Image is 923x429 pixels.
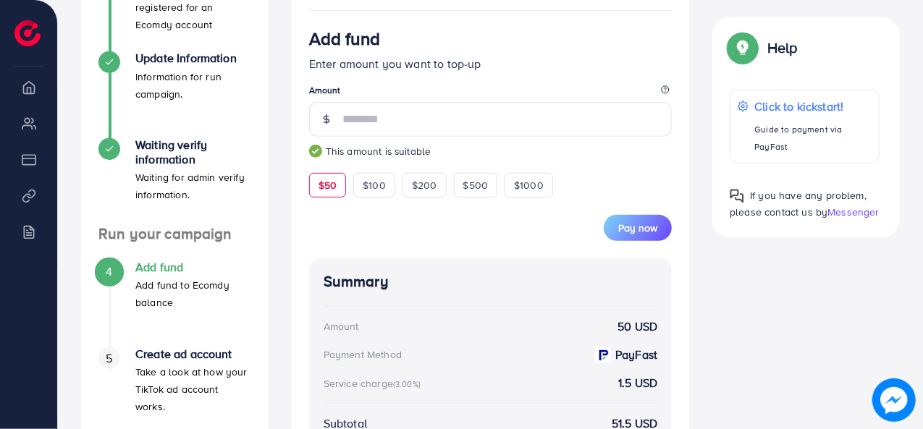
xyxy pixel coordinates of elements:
p: Add fund to Ecomdy balance [135,276,251,311]
span: $1000 [514,178,544,192]
legend: Amount [309,84,673,102]
small: (3.00%) [393,378,421,390]
h4: Waiting verify information [135,138,251,166]
img: Popup guide [730,35,756,61]
img: logo [14,20,41,46]
span: 5 [106,350,112,367]
p: Waiting for admin verify information. [135,169,251,203]
li: Add fund [81,260,269,347]
p: Guide to payment via PayFast [754,121,872,156]
img: image [873,379,916,422]
li: Update Information [81,51,269,138]
strong: PayFast [615,347,657,363]
img: payment [595,347,611,363]
span: $200 [412,178,437,192]
p: Help [767,39,798,56]
img: Popup guide [730,189,744,203]
h4: Summary [324,273,658,291]
span: 4 [106,263,112,280]
p: Take a look at how your TikTok ad account works. [135,363,251,415]
small: This amount is suitable [309,144,673,158]
span: Pay now [618,221,657,235]
strong: 1.5 USD [618,375,657,391]
strong: 50 USD [618,318,657,335]
h3: Add fund [309,28,380,49]
h4: Run your campaign [81,225,269,243]
div: Service charge [324,376,425,391]
p: Enter amount you want to top-up [309,55,673,72]
div: Payment Method [324,347,402,362]
li: Waiting verify information [81,138,269,225]
span: $50 [319,178,337,192]
div: Amount [324,319,359,334]
span: $100 [363,178,386,192]
h4: Create ad account [135,347,251,361]
h4: Add fund [135,260,251,274]
p: Information for run campaign. [135,68,251,103]
h4: Update Information [135,51,251,65]
button: Pay now [604,215,672,241]
p: Click to kickstart! [754,98,872,115]
span: Messenger [827,205,879,219]
span: $500 [463,178,489,192]
span: If you have any problem, please contact us by [730,188,867,219]
img: guide [309,145,322,158]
